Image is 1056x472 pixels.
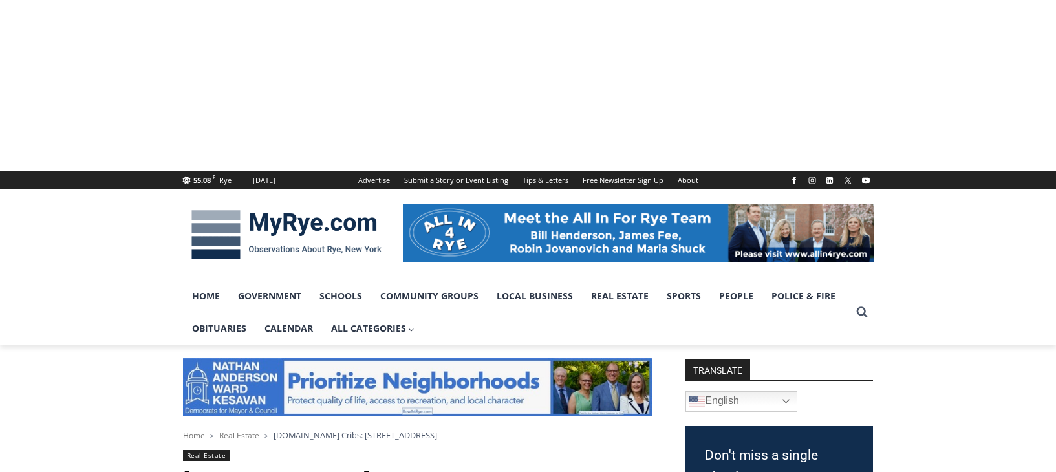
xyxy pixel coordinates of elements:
span: F [213,173,215,180]
a: Real Estate [582,280,658,312]
a: Home [183,430,205,441]
a: Home [183,280,229,312]
nav: Primary Navigation [183,280,850,345]
a: Local Business [488,280,582,312]
nav: Breadcrumbs [183,429,652,442]
div: Rye [219,175,232,186]
a: About [671,171,706,189]
button: View Search Form [850,301,874,324]
a: All Categories [322,312,424,345]
a: English [685,391,797,412]
a: Schools [310,280,371,312]
span: All Categories [331,321,415,336]
a: Advertise [351,171,397,189]
nav: Secondary Navigation [351,171,706,189]
a: Submit a Story or Event Listing [397,171,515,189]
span: > [210,431,214,440]
a: Sports [658,280,710,312]
a: Real Estate [219,430,259,441]
span: > [264,431,268,440]
a: Police & Fire [762,280,845,312]
a: Government [229,280,310,312]
a: People [710,280,762,312]
img: MyRye.com [183,201,390,268]
a: Linkedin [822,173,837,188]
strong: TRANSLATE [685,359,750,380]
a: Obituaries [183,312,255,345]
div: [DATE] [253,175,275,186]
a: Instagram [804,173,820,188]
a: Community Groups [371,280,488,312]
a: Real Estate [183,450,230,461]
a: Tips & Letters [515,171,576,189]
a: Calendar [255,312,322,345]
a: Free Newsletter Sign Up [576,171,671,189]
img: en [689,394,705,409]
span: 55.08 [193,175,211,185]
a: X [840,173,856,188]
img: All in for Rye [403,204,874,262]
span: [DOMAIN_NAME] Cribs: [STREET_ADDRESS] [274,429,437,441]
a: Facebook [786,173,802,188]
a: YouTube [858,173,874,188]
